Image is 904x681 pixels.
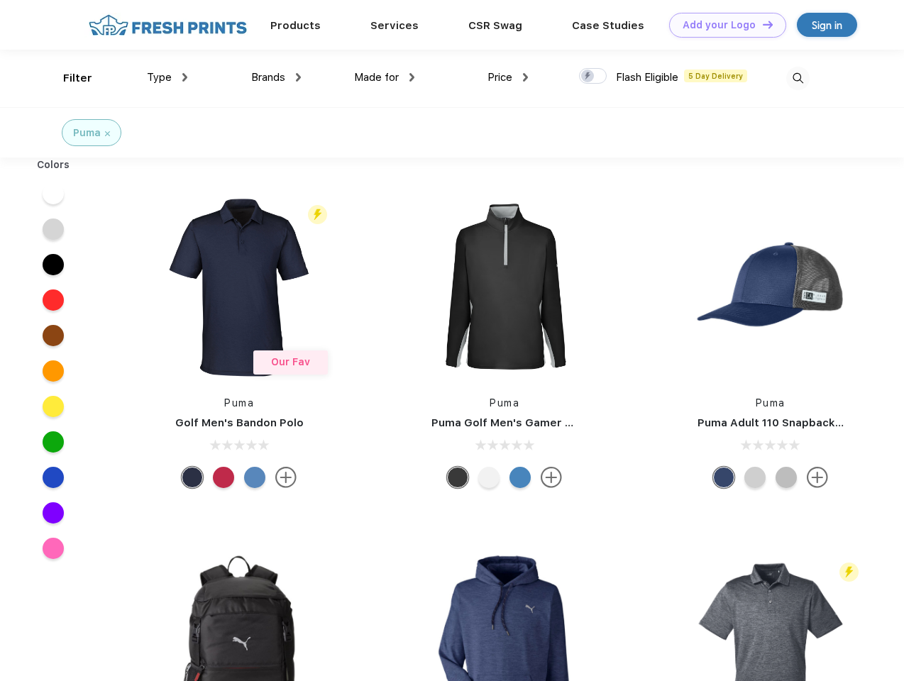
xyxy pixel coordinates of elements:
div: Quarry Brt Whit [744,467,766,488]
div: Lake Blue [244,467,265,488]
img: dropdown.png [182,73,187,82]
div: Quarry with Brt Whit [776,467,797,488]
img: flash_active_toggle.svg [308,205,327,224]
div: Add your Logo [683,19,756,31]
img: filter_cancel.svg [105,131,110,136]
a: Sign in [797,13,857,37]
div: Filter [63,70,92,87]
img: dropdown.png [296,73,301,82]
a: Puma [224,397,254,409]
img: fo%20logo%202.webp [84,13,251,38]
span: Brands [251,71,285,84]
img: DT [763,21,773,28]
a: Puma Golf Men's Gamer Golf Quarter-Zip [431,416,656,429]
a: Puma [490,397,519,409]
div: Navy Blazer [182,467,203,488]
span: Type [147,71,172,84]
img: flash_active_toggle.svg [839,563,859,582]
img: more.svg [807,467,828,488]
img: dropdown.png [523,73,528,82]
span: Made for [354,71,399,84]
img: more.svg [275,467,297,488]
a: Puma [756,397,786,409]
div: Puma [73,126,101,140]
span: Price [487,71,512,84]
img: func=resize&h=266 [145,193,334,382]
img: desktop_search.svg [786,67,810,90]
span: 5 Day Delivery [684,70,747,82]
span: Flash Eligible [616,71,678,84]
div: Bright Cobalt [509,467,531,488]
a: Products [270,19,321,32]
a: Services [370,19,419,32]
div: Sign in [812,17,842,33]
a: Golf Men's Bandon Polo [175,416,304,429]
a: CSR Swag [468,19,522,32]
div: Puma Black [447,467,468,488]
div: Peacoat with Qut Shd [713,467,734,488]
div: Ski Patrol [213,467,234,488]
div: Colors [26,157,81,172]
img: func=resize&h=266 [410,193,599,382]
div: Bright White [478,467,500,488]
img: more.svg [541,467,562,488]
img: func=resize&h=266 [676,193,865,382]
img: dropdown.png [409,73,414,82]
span: Our Fav [271,356,310,367]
